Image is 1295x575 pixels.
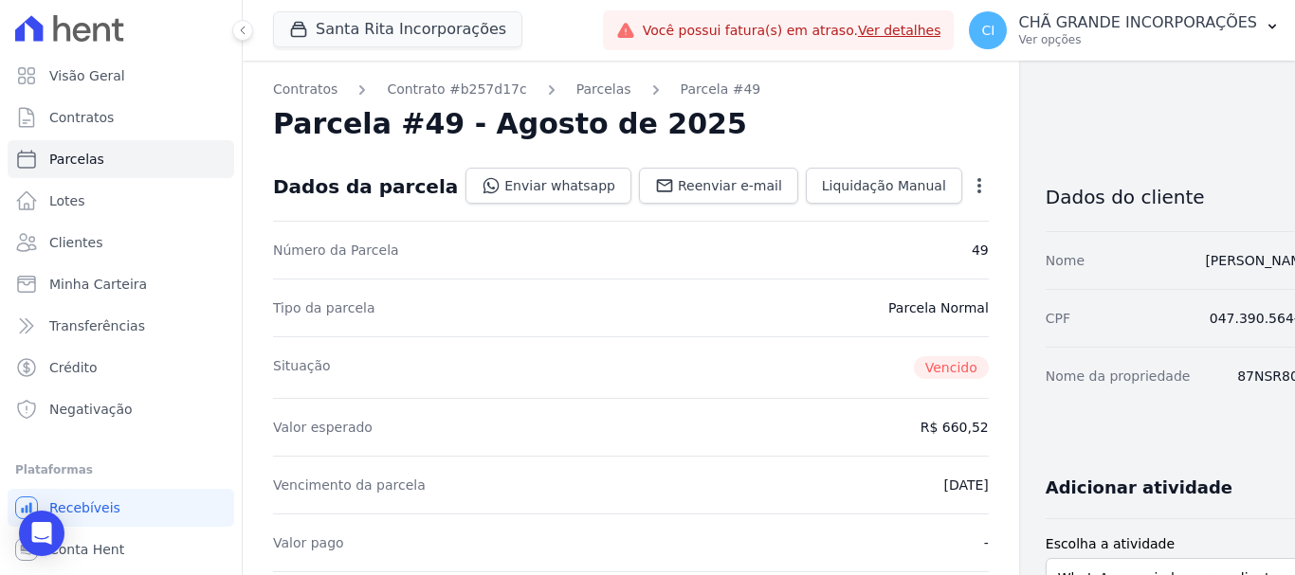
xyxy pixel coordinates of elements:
[1018,13,1257,32] p: CHÃ GRANDE INCORPORAÇÕES
[888,298,989,317] dd: Parcela Normal
[8,349,234,386] a: Crédito
[273,418,373,437] dt: Valor esperado
[465,168,631,204] a: Enviar whatsapp
[49,191,85,210] span: Lotes
[984,533,989,552] dd: -
[273,241,399,260] dt: Número da Parcela
[49,316,145,335] span: Transferências
[273,80,337,99] a: Contratos
[273,80,989,99] nav: Breadcrumb
[954,4,1295,57] button: CI CHÃ GRANDE INCORPORAÇÕES Ver opções
[273,107,747,141] h2: Parcela #49 - Agosto de 2025
[49,498,120,517] span: Recebíveis
[273,356,331,379] dt: Situação
[943,476,988,494] dd: [DATE]
[49,150,104,169] span: Parcelas
[8,57,234,95] a: Visão Geral
[681,80,761,99] a: Parcela #49
[1046,251,1085,270] dt: Nome
[273,533,344,552] dt: Valor pago
[49,540,124,559] span: Conta Hent
[639,168,798,204] a: Reenviar e-mail
[982,24,995,37] span: CI
[273,298,375,317] dt: Tipo da parcela
[49,66,125,85] span: Visão Geral
[8,140,234,178] a: Parcelas
[49,358,98,377] span: Crédito
[822,176,946,195] span: Liquidação Manual
[921,418,989,437] dd: R$ 660,52
[8,530,234,568] a: Conta Hent
[972,241,989,260] dd: 49
[858,23,941,38] a: Ver detalhes
[1046,309,1070,328] dt: CPF
[8,224,234,261] a: Clientes
[1046,476,1232,499] h3: Adicionar atividade
[49,233,102,252] span: Clientes
[8,99,234,136] a: Contratos
[576,80,631,99] a: Parcelas
[19,511,64,556] div: Open Intercom Messenger
[49,275,147,294] span: Minha Carteira
[273,11,522,47] button: Santa Rita Incorporações
[8,489,234,527] a: Recebíveis
[273,175,458,198] div: Dados da parcela
[8,390,234,428] a: Negativação
[1046,367,1191,386] dt: Nome da propriedade
[806,168,962,204] a: Liquidação Manual
[914,356,989,379] span: Vencido
[387,80,526,99] a: Contrato #b257d17c
[8,182,234,220] a: Lotes
[273,476,426,494] dt: Vencimento da parcela
[1018,32,1257,47] p: Ver opções
[15,458,227,481] div: Plataformas
[8,265,234,303] a: Minha Carteira
[643,21,941,41] span: Você possui fatura(s) em atraso.
[8,307,234,345] a: Transferências
[49,108,114,127] span: Contratos
[678,176,782,195] span: Reenviar e-mail
[49,400,133,419] span: Negativação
